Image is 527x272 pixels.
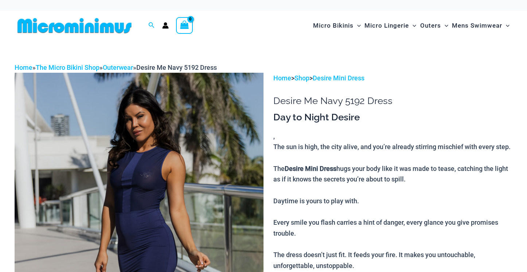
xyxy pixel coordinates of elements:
[285,165,336,172] b: Desire Mini Dress
[311,15,363,37] a: Micro BikinisMenu ToggleMenu Toggle
[363,15,418,37] a: Micro LingerieMenu ToggleMenu Toggle
[136,64,217,71] span: Desire Me Navy 5192 Dress
[273,95,512,107] h1: Desire Me Navy 5192 Dress
[294,74,309,82] a: Shop
[409,16,416,35] span: Menu Toggle
[103,64,133,71] a: Outerwear
[162,22,169,29] a: Account icon link
[273,73,512,84] p: > >
[313,74,364,82] a: Desire Mini Dress
[364,16,409,35] span: Micro Lingerie
[418,15,450,37] a: OutersMenu ToggleMenu Toggle
[273,111,512,124] h3: Day to Night Desire
[441,16,448,35] span: Menu Toggle
[502,16,510,35] span: Menu Toggle
[273,74,291,82] a: Home
[313,16,354,35] span: Micro Bikinis
[15,17,134,34] img: MM SHOP LOGO FLAT
[310,13,512,38] nav: Site Navigation
[452,16,502,35] span: Mens Swimwear
[176,17,193,34] a: View Shopping Cart, empty
[450,15,511,37] a: Mens SwimwearMenu ToggleMenu Toggle
[15,64,217,71] span: » » »
[148,21,155,30] a: Search icon link
[354,16,361,35] span: Menu Toggle
[15,64,32,71] a: Home
[420,16,441,35] span: Outers
[36,64,99,71] a: The Micro Bikini Shop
